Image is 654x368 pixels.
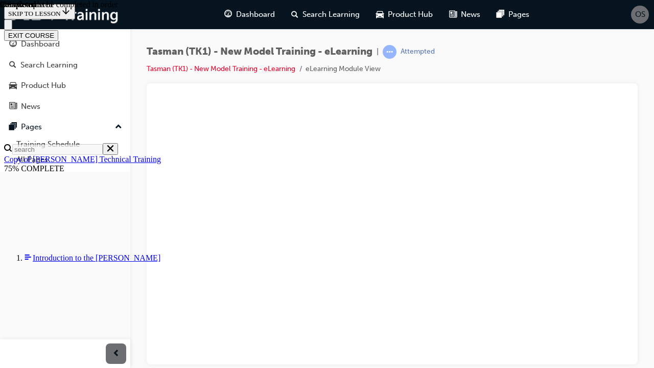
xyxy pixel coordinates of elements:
button: EXIT COURSE [4,30,58,41]
span: SKIP TO LESSON [8,10,71,17]
a: Copy of [PERSON_NAME] Technical Training [4,155,161,164]
button: SKIP TO LESSON [4,4,75,19]
div: 75% COMPLETE [4,164,650,173]
button: Close navigation menu [4,19,12,30]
